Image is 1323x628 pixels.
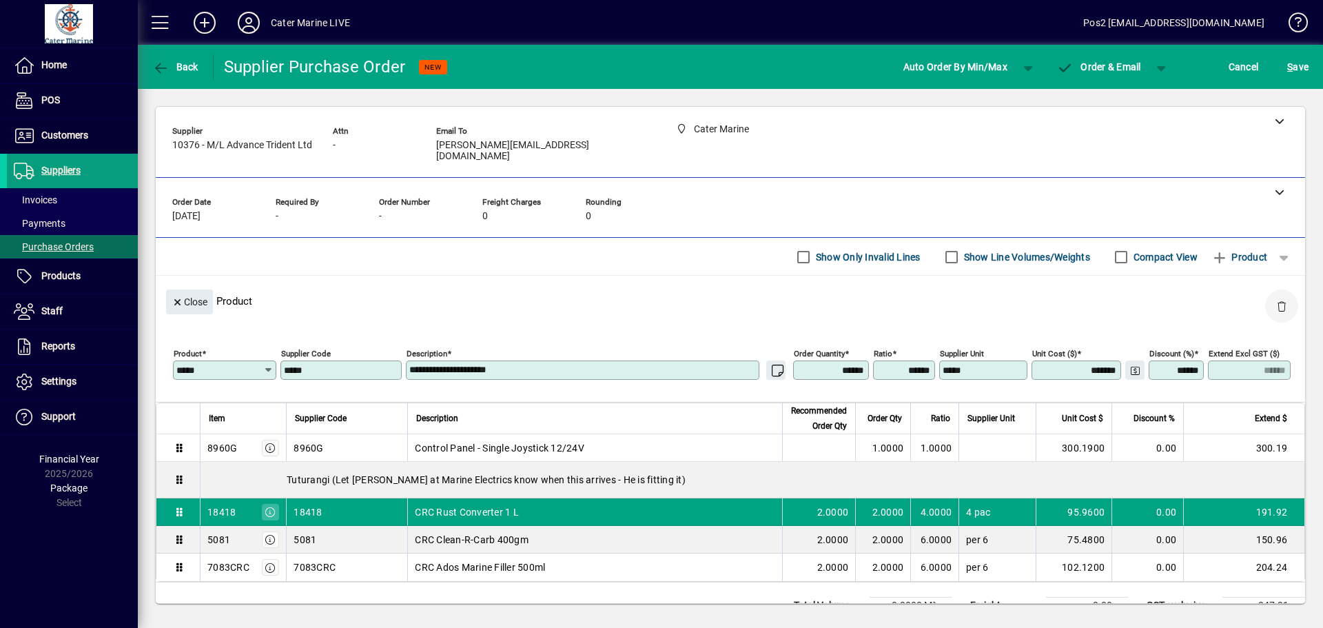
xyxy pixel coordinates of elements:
[1229,56,1259,78] span: Cancel
[152,61,198,72] span: Back
[963,598,1046,614] td: Freight
[227,10,271,35] button: Profile
[787,598,870,614] td: Total Volume
[1222,598,1305,614] td: 847.31
[424,63,442,72] span: NEW
[931,411,950,426] span: Ratio
[7,330,138,364] a: Reports
[1278,3,1306,48] a: Knowledge Base
[281,349,331,358] mat-label: Supplier Code
[209,411,225,426] span: Item
[7,365,138,399] a: Settings
[41,305,63,316] span: Staff
[333,140,336,151] span: -
[1284,54,1312,79] button: Save
[1204,245,1274,270] button: Product
[1131,250,1198,264] label: Compact View
[961,250,1090,264] label: Show Line Volumes/Weights
[207,505,236,519] div: 18418
[41,341,75,352] span: Reports
[415,505,519,519] span: CRC Rust Converter 1 L
[1287,61,1293,72] span: S
[416,411,458,426] span: Description
[41,94,60,105] span: POS
[586,211,591,222] span: 0
[7,259,138,294] a: Products
[138,54,214,79] app-page-header-button: Back
[41,165,81,176] span: Suppliers
[813,250,921,264] label: Show Only Invalid Lines
[7,48,138,83] a: Home
[1036,526,1111,554] td: 75.4800
[183,10,227,35] button: Add
[958,526,1036,554] td: per 6
[1111,554,1183,581] td: 0.00
[1183,554,1304,581] td: 204.24
[41,411,76,422] span: Support
[1111,434,1183,462] td: 0.00
[791,403,847,434] span: Recommended Order Qty
[271,12,350,34] div: Cater Marine LIVE
[415,441,584,455] span: Control Panel - Single Joystick 12/24V
[41,376,76,387] span: Settings
[1062,411,1103,426] span: Unit Cost $
[149,54,202,79] button: Back
[1183,434,1304,462] td: 300.19
[41,270,81,281] span: Products
[7,212,138,235] a: Payments
[14,218,65,229] span: Payments
[910,434,958,462] td: 1.0000
[1032,349,1077,358] mat-label: Unit Cost ($)
[896,54,1014,79] button: Auto Order By Min/Max
[166,290,213,314] button: Close
[855,554,910,581] td: 2.0000
[1046,598,1129,614] td: 0.00
[874,349,892,358] mat-label: Ratio
[156,276,1305,326] div: Product
[201,462,1304,498] div: Tuturangi (Let [PERSON_NAME] at Marine Electrics know when this arrives - He is fitting it)
[1036,498,1111,526] td: 95.9600
[39,454,99,465] span: Financial Year
[1149,349,1194,358] mat-label: Discount (%)
[295,411,347,426] span: Supplier Code
[1265,290,1298,323] button: Delete
[910,526,958,554] td: 6.0000
[172,140,312,151] span: 10376 - M/L Advance Trident Ltd
[436,140,643,162] span: [PERSON_NAME][EMAIL_ADDRESS][DOMAIN_NAME]
[1265,300,1298,312] app-page-header-button: Delete
[855,498,910,526] td: 2.0000
[1083,12,1264,34] div: Pos2 [EMAIL_ADDRESS][DOMAIN_NAME]
[1050,54,1148,79] button: Order & Email
[1255,411,1287,426] span: Extend $
[7,235,138,259] a: Purchase Orders
[14,241,94,252] span: Purchase Orders
[224,56,406,78] div: Supplier Purchase Order
[41,130,88,141] span: Customers
[910,554,958,581] td: 6.0000
[967,411,1015,426] span: Supplier Unit
[41,59,67,70] span: Home
[379,211,382,222] span: -
[940,349,984,358] mat-label: Supplier Unit
[1209,349,1280,358] mat-label: Extend excl GST ($)
[286,498,407,526] td: 18418
[958,554,1036,581] td: per 6
[868,411,902,426] span: Order Qty
[910,498,958,526] td: 4.0000
[14,194,57,205] span: Invoices
[415,533,529,547] span: CRC Clean-R-Carb 400gm
[1036,434,1111,462] td: 300.1900
[7,83,138,118] a: POS
[903,56,1007,78] span: Auto Order By Min/Max
[286,434,407,462] td: 8960G
[172,211,201,222] span: [DATE]
[286,554,407,581] td: 7083CRC
[7,188,138,212] a: Invoices
[1057,61,1141,72] span: Order & Email
[782,498,855,526] td: 2.0000
[1134,411,1175,426] span: Discount %
[7,400,138,434] a: Support
[870,598,952,614] td: 0.0000 M³
[855,526,910,554] td: 2.0000
[415,560,545,574] span: CRC Ados Marine Filler 500ml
